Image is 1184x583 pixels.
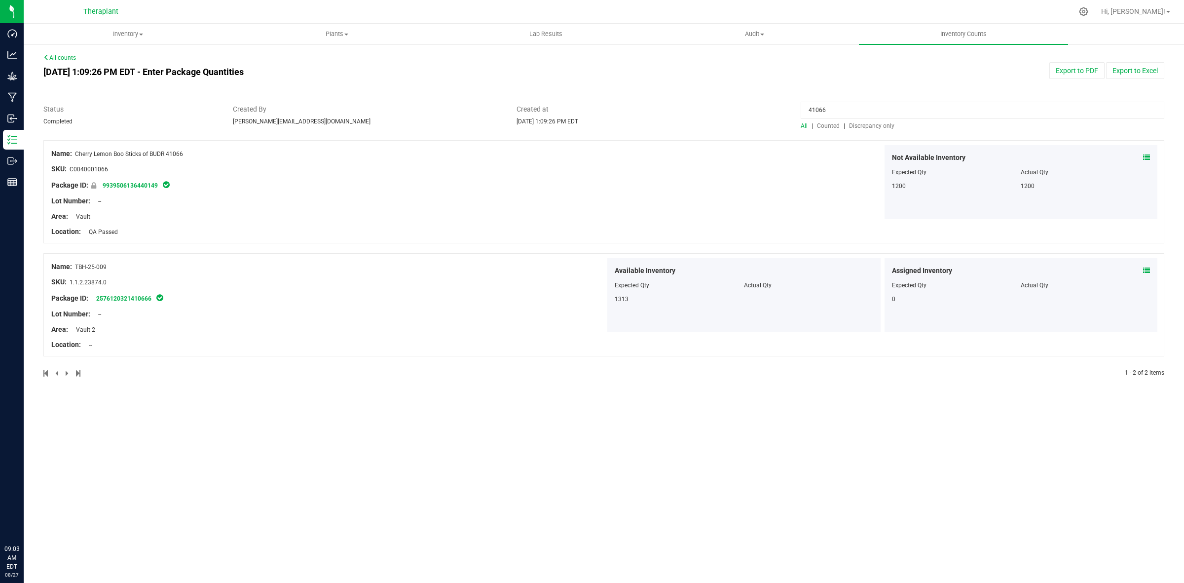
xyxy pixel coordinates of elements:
[4,544,19,571] p: 09:03 AM EDT
[93,198,101,205] span: --
[516,30,576,39] span: Lab Results
[84,342,92,349] span: --
[892,266,952,276] span: Assigned Inventory
[1077,7,1090,16] div: Manage settings
[51,212,68,220] span: Area:
[7,92,17,102] inline-svg: Manufacturing
[51,294,88,302] span: Package ID:
[233,30,441,39] span: Plants
[51,165,67,173] span: SKU:
[801,102,1164,119] input: Type item name or package id
[650,24,859,44] a: Audit
[43,67,691,77] h4: [DATE] 1:09:26 PM EDT - Enter Package Quantities
[4,571,19,579] p: 08/27
[651,30,858,39] span: Audit
[233,118,370,125] span: [PERSON_NAME][EMAIL_ADDRESS][DOMAIN_NAME]
[103,182,158,189] a: 9939506136440149
[7,29,17,39] inline-svg: Dashboard
[93,311,101,318] span: --
[51,325,68,333] span: Area:
[927,30,1000,39] span: Inventory Counts
[10,504,39,534] iframe: Resource center
[43,118,73,125] span: Completed
[7,177,17,187] inline-svg: Reports
[66,370,70,377] span: Next
[43,54,76,61] a: All counts
[1106,62,1164,79] button: Export to Excel
[517,118,578,125] span: [DATE] 1:09:26 PM EDT
[51,150,72,157] span: Name:
[517,104,786,115] span: Created at
[51,341,81,349] span: Location:
[7,71,17,81] inline-svg: Grow
[55,370,60,377] span: Previous
[71,213,90,220] span: Vault
[24,30,232,39] span: Inventory
[51,197,90,205] span: Lot Number:
[43,104,218,115] span: Status
[442,24,650,44] a: Lab Results
[1101,7,1165,15] span: Hi, [PERSON_NAME]!
[7,156,17,166] inline-svg: Outbound
[76,370,80,377] span: Move to last page
[892,281,1021,290] div: Expected Qty
[7,50,17,60] inline-svg: Analytics
[51,181,88,189] span: Package ID:
[71,326,95,333] span: Vault 2
[51,278,67,286] span: SKU:
[1049,62,1105,79] button: Export to PDF
[801,122,812,129] a: All
[43,370,49,377] span: Move to first page
[233,104,502,115] span: Created By
[859,24,1068,44] a: Inventory Counts
[814,122,844,129] a: Counted
[162,180,171,190] span: In Sync
[847,122,894,129] a: Discrepancy only
[96,295,151,302] a: 2576120321410666
[1021,183,1035,190] span: 1200
[7,114,17,123] inline-svg: Inbound
[744,282,772,289] span: Actual Qty
[83,7,118,16] span: Theraplant
[51,310,90,318] span: Lot Number:
[7,135,17,145] inline-svg: Inventory
[84,229,118,235] span: QA Passed
[75,264,107,271] span: TBH-25-009
[844,122,845,129] span: |
[849,122,894,129] span: Discrepancy only
[70,166,108,173] span: C0040001066
[892,153,965,163] span: Not Available Inventory
[1021,168,1150,177] div: Actual Qty
[1125,369,1164,376] span: 1 - 2 of 2 items
[51,263,72,271] span: Name:
[892,168,1021,177] div: Expected Qty
[801,122,808,129] span: All
[155,293,164,303] span: In Sync
[232,24,441,44] a: Plants
[615,266,675,276] span: Available Inventory
[1021,281,1150,290] div: Actual Qty
[51,228,81,235] span: Location:
[892,182,1021,191] div: 1200
[892,295,1021,304] div: 0
[24,24,232,44] a: Inventory
[615,282,649,289] span: Expected Qty
[615,296,629,303] span: 1313
[812,122,813,129] span: |
[75,151,183,157] span: Cherry Lemon Boo Sticks of BUDR 41066
[817,122,840,129] span: Counted
[70,279,107,286] span: 1.1.2.23874.0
